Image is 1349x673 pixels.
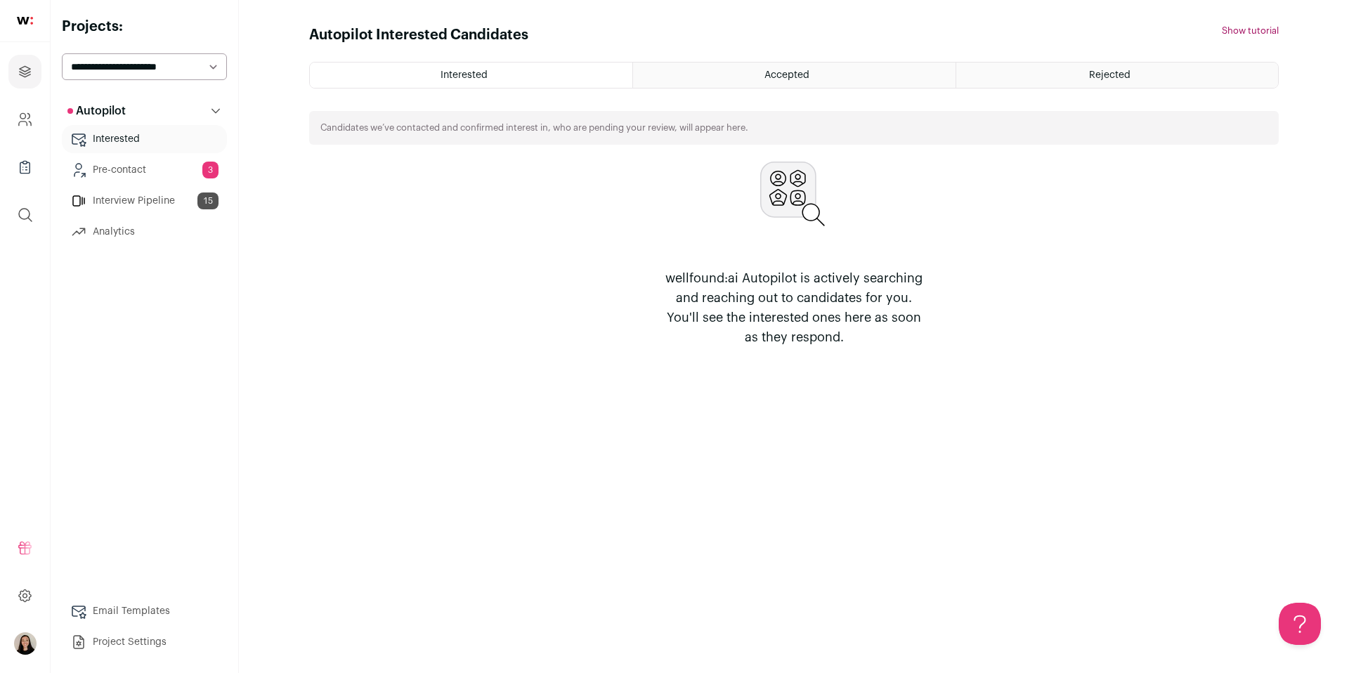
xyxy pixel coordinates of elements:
a: Interested [62,125,227,153]
button: Autopilot [62,97,227,125]
span: Rejected [1089,70,1130,80]
a: Interview Pipeline15 [62,187,227,215]
a: Accepted [633,63,955,88]
span: Interested [441,70,488,80]
a: Rejected [956,63,1278,88]
span: Accepted [764,70,809,80]
a: Project Settings [62,628,227,656]
h2: Projects: [62,17,227,37]
h1: Autopilot Interested Candidates [309,25,528,45]
img: wellfound-shorthand-0d5821cbd27db2630d0214b213865d53afaa358527fdda9d0ea32b1df1b89c2c.svg [17,17,33,25]
a: Company Lists [8,150,41,184]
a: Projects [8,55,41,89]
span: 3 [202,162,219,178]
button: Open dropdown [14,632,37,655]
iframe: Toggle Customer Support [1279,603,1321,645]
a: Email Templates [62,597,227,625]
p: Candidates we’ve contacted and confirmed interest in, who are pending your review, will appear here. [320,122,748,133]
button: Show tutorial [1222,25,1279,37]
p: wellfound:ai Autopilot is actively searching and reaching out to candidates for you. You'll see t... [659,268,929,347]
p: Autopilot [67,103,126,119]
span: 15 [197,192,219,209]
a: Company and ATS Settings [8,103,41,136]
a: Analytics [62,218,227,246]
img: 14337076-medium_jpg [14,632,37,655]
a: Pre-contact3 [62,156,227,184]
